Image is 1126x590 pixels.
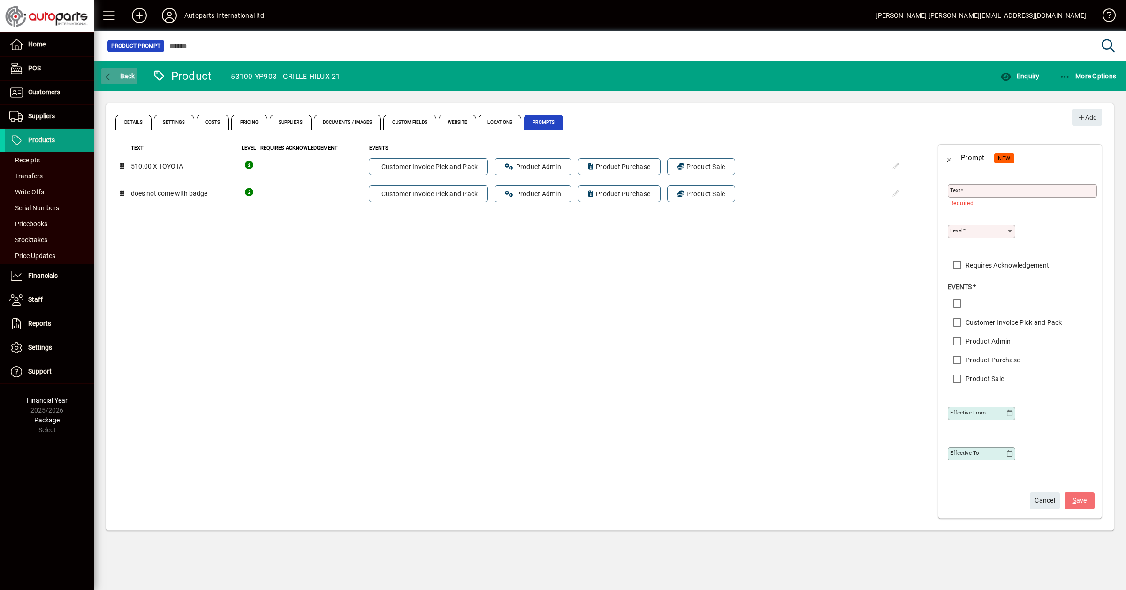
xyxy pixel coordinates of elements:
[505,189,561,199] span: Product Admin
[314,115,381,130] span: Documents / Images
[677,162,725,171] span: Product Sale
[28,344,52,351] span: Settings
[950,450,979,456] mat-label: Effective To
[9,204,59,212] span: Serial Numbers
[1059,72,1117,80] span: More Options
[379,162,478,171] span: Customer Invoice Pick and Pack
[231,115,267,130] span: Pricing
[5,248,94,264] a: Price Updates
[28,88,60,96] span: Customers
[5,336,94,360] a: Settings
[5,57,94,80] a: POS
[154,7,184,24] button: Profile
[938,146,961,169] button: Back
[379,189,478,199] span: Customer Invoice Pick and Pack
[9,188,44,196] span: Write Offs
[964,355,1020,365] label: Product Purchase
[964,337,1011,346] label: Product Admin
[1000,72,1039,80] span: Enquiry
[152,69,212,84] div: Product
[101,68,137,84] button: Back
[5,152,94,168] a: Receipts
[94,68,145,84] app-page-header-button: Back
[28,320,51,327] span: Reports
[154,115,194,130] span: Settings
[948,283,976,291] span: Events *
[130,180,238,207] td: does not come with badge
[28,272,58,279] span: Financials
[5,81,94,104] a: Customers
[9,220,47,228] span: Pricebooks
[27,397,68,404] span: Financial Year
[238,144,260,153] th: Level
[479,115,521,130] span: Locations
[964,318,1062,327] label: Customer Invoice Pick and Pack
[950,227,963,234] mat-label: Level
[369,144,884,153] th: Events
[5,200,94,216] a: Serial Numbers
[383,115,436,130] span: Custom Fields
[5,105,94,128] a: Suppliers
[505,162,561,171] span: Product Admin
[677,189,725,199] span: Product Sale
[260,144,369,153] th: Requires Acknowledgement
[5,232,94,248] a: Stocktakes
[104,72,135,80] span: Back
[34,416,60,424] span: Package
[28,40,46,48] span: Home
[5,264,94,288] a: Financials
[588,162,650,171] span: Product Purchase
[111,41,160,51] span: Product Prompt
[1030,492,1060,509] button: Cancel
[1072,109,1102,126] button: Add
[28,368,52,375] span: Support
[5,168,94,184] a: Transfers
[9,156,40,164] span: Receipts
[1065,492,1095,509] button: Save
[130,144,238,153] th: Text
[439,115,477,130] span: Website
[28,296,43,303] span: Staff
[5,33,94,56] a: Home
[9,236,47,244] span: Stocktakes
[964,261,1049,270] label: Requires Acknowledgement
[130,153,238,180] td: 510.00 X TOYOTA
[588,189,650,199] span: Product Purchase
[1035,493,1055,508] span: Cancel
[1096,2,1114,32] a: Knowledge Base
[231,69,342,84] div: 53100-YP903 - GRILLE HILUX 21-
[950,198,1089,207] mat-error: Required
[5,288,94,312] a: Staff
[961,150,985,165] div: Prompt
[28,136,55,144] span: Products
[270,115,312,130] span: Suppliers
[1073,497,1076,504] span: S
[875,8,1086,23] div: [PERSON_NAME] [PERSON_NAME][EMAIL_ADDRESS][DOMAIN_NAME]
[524,115,563,130] span: Prompts
[5,216,94,232] a: Pricebooks
[9,172,43,180] span: Transfers
[184,8,264,23] div: Autoparts International ltd
[1057,68,1119,84] button: More Options
[115,115,152,130] span: Details
[5,312,94,336] a: Reports
[1073,493,1087,508] span: ave
[998,155,1011,161] span: NEW
[998,68,1042,84] button: Enquiry
[1077,110,1097,125] span: Add
[5,360,94,383] a: Support
[950,187,960,193] mat-label: Text
[5,184,94,200] a: Write Offs
[197,115,229,130] span: Costs
[124,7,154,24] button: Add
[9,252,55,260] span: Price Updates
[950,409,986,416] mat-label: Effective From
[28,64,41,72] span: POS
[964,374,1004,383] label: Product Sale
[28,112,55,120] span: Suppliers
